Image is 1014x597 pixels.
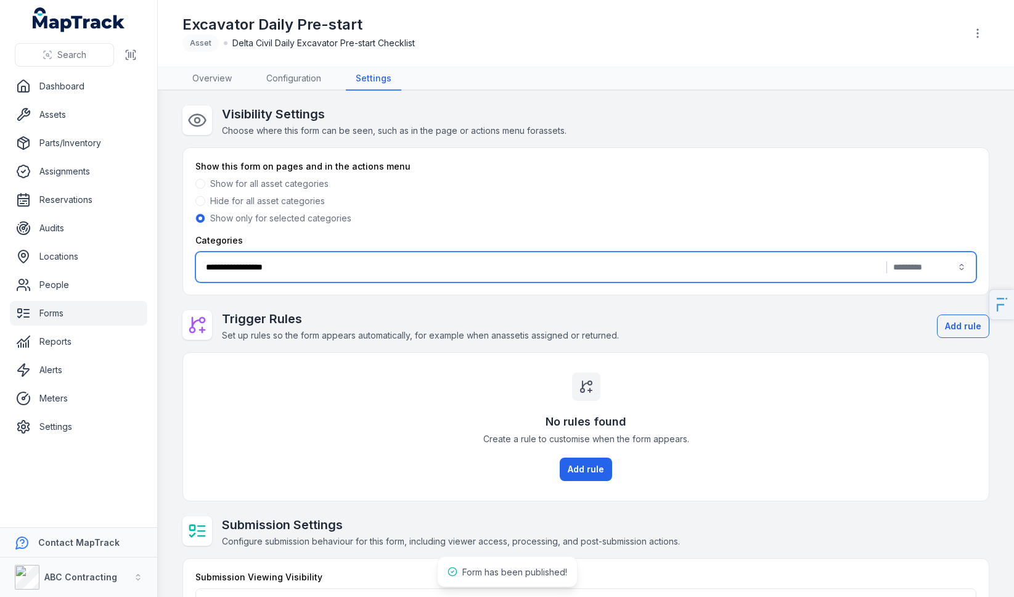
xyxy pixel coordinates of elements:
[10,102,147,127] a: Assets
[10,74,147,99] a: Dashboard
[10,187,147,212] a: Reservations
[462,567,567,577] span: Form has been published!
[10,301,147,326] a: Forms
[10,358,147,382] a: Alerts
[182,67,242,91] a: Overview
[10,159,147,184] a: Assignments
[210,212,351,224] label: Show only for selected categories
[195,234,243,247] label: Categories
[195,160,411,173] label: Show this form on pages and in the actions menu
[10,329,147,354] a: Reports
[182,15,415,35] h1: Excavator Daily Pre-start
[222,310,619,327] h2: Trigger Rules
[222,105,566,123] h2: Visibility Settings
[222,330,619,340] span: Set up rules so the form appears automatically, for example when an asset is assigned or returned.
[937,315,989,338] button: Add rule
[256,67,331,91] a: Configuration
[33,7,125,32] a: MapTrack
[182,35,219,52] div: Asset
[10,216,147,241] a: Audits
[57,49,86,61] span: Search
[10,386,147,411] a: Meters
[10,414,147,439] a: Settings
[222,516,680,533] h2: Submission Settings
[10,244,147,269] a: Locations
[560,458,612,481] button: Add rule
[10,131,147,155] a: Parts/Inventory
[346,67,401,91] a: Settings
[44,572,117,582] strong: ABC Contracting
[15,43,114,67] button: Search
[38,537,120,548] strong: Contact MapTrack
[10,273,147,297] a: People
[483,433,689,445] span: Create a rule to customise when the form appears.
[546,413,626,430] h3: No rules found
[222,125,566,136] span: Choose where this form can be seen, such as in the page or actions menu for assets .
[222,536,680,546] span: Configure submission behaviour for this form, including viewer access, processing, and post-submi...
[195,571,322,583] label: Submission Viewing Visibility
[232,37,415,49] span: Delta Civil Daily Excavator Pre-start Checklist
[210,195,325,207] label: Hide for all asset categories
[210,178,329,190] label: Show for all asset categories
